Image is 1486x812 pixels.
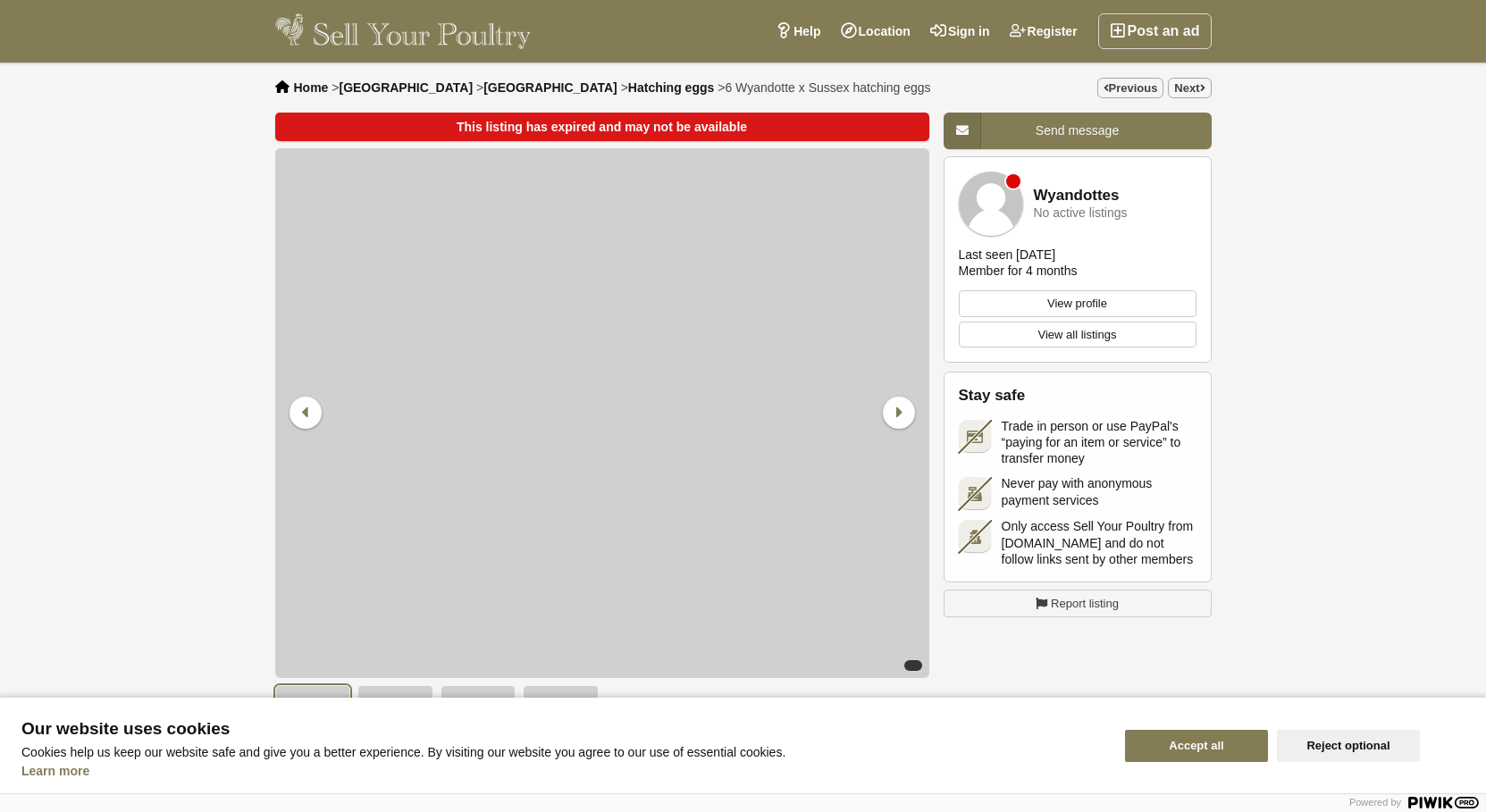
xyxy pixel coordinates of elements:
[1002,418,1196,467] span: Trade in person or use PayPal's “paying for an item or service” to transfer money
[1051,595,1119,613] span: Report listing
[725,80,930,95] span: 6 Wyandotte x Sussex hatching eggs
[1036,123,1119,138] span: Send message
[944,113,1212,149] a: Send message
[944,590,1212,618] a: Report listing
[523,685,599,749] img: 6 Wyandotte x Sussex hatching eggs - 4
[959,290,1196,317] a: View profile
[21,720,1104,738] span: Our website uses cookies
[275,113,929,141] div: This listing has expired and may not be available
[1002,518,1196,567] span: Only access Sell Your Poultry from [DOMAIN_NAME] and do not follow links sent by other members
[628,80,714,95] a: Hatching eggs
[275,685,351,749] img: 6 Wyandotte x Sussex hatching eggs - 1
[1098,13,1212,49] a: Post an ad
[959,247,1056,263] div: Last seen [DATE]
[959,172,1023,236] img: Wyandottes
[1002,475,1196,507] span: Never pay with anonymous payment services
[339,80,473,95] a: [GEOGRAPHIC_DATA]
[441,685,516,749] img: 6 Wyandotte x Sussex hatching eggs - 3
[1000,13,1087,49] a: Register
[1125,730,1268,762] button: Accept all
[1034,206,1128,220] div: No active listings
[621,80,715,95] li: >
[294,80,329,95] a: Home
[1349,797,1401,808] span: Powered by
[1277,730,1420,762] button: Reject optional
[959,387,1196,405] h2: Stay safe
[959,322,1196,348] a: View all listings
[21,764,89,778] a: Learn more
[357,685,433,749] img: 6 Wyandotte x Sussex hatching eggs - 2
[831,13,920,49] a: Location
[718,80,930,95] li: >
[1097,78,1164,98] a: Previous
[483,80,617,95] a: [GEOGRAPHIC_DATA]
[766,13,830,49] a: Help
[920,13,1000,49] a: Sign in
[275,13,532,49] img: Sell Your Poultry
[1006,174,1020,188] div: Member is offline
[476,80,617,95] li: >
[959,263,1078,279] div: Member for 4 months
[1034,188,1120,205] a: Wyandottes
[1168,78,1211,98] a: Next
[275,148,929,678] img: 6 Wyandotte x Sussex hatching eggs - 1/4
[21,745,1104,759] p: Cookies help us keep our website safe and give you a better experience. By visiting our website y...
[332,80,473,95] li: >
